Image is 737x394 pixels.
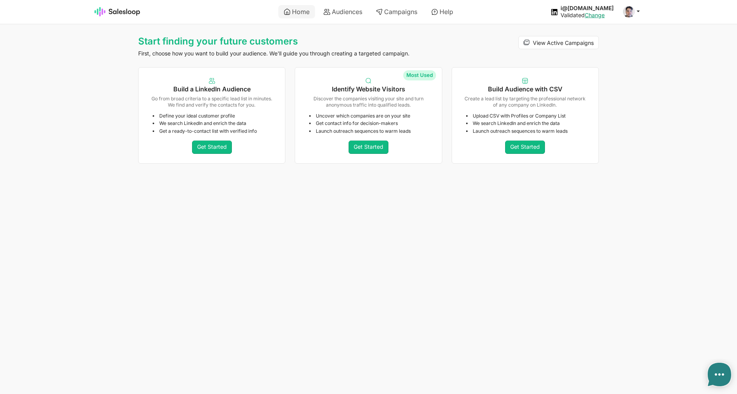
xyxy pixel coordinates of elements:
[306,96,431,108] p: Discover the companies visiting your site and turn anonymous traffic into qualified leads.
[466,113,587,119] li: Upload CSV with Profiles or Company List
[403,70,436,81] span: Most Used
[309,113,431,119] li: Uncover which companies are on your site
[561,5,614,12] div: i@[DOMAIN_NAME]
[153,113,274,119] li: Define your ideal customer profile
[370,5,423,18] a: Campaigns
[533,39,594,46] span: View Active Campaigns
[426,5,459,18] a: Help
[138,36,442,47] h1: Start finding your future customers
[463,86,587,93] h5: Build Audience with CSV
[153,120,274,127] li: We search LinkedIn and enrich the data
[309,120,431,127] li: Get contact info for decision-makers
[138,50,442,57] p: First, choose how you want to build your audience. We'll guide you through creating a targeted ca...
[192,141,232,154] a: Get Started
[94,7,141,16] img: Salesloop
[150,96,274,108] p: Go from broad criteria to a specific lead list in minutes. We find and verify the contacts for you.
[309,128,431,134] li: Launch outreach sequences to warm leads
[306,86,431,93] h5: Identify Website Visitors
[561,12,614,19] div: Validated
[318,5,368,18] a: Audiences
[349,141,388,154] a: Get Started
[278,5,315,18] a: Home
[585,12,605,18] a: Change
[463,96,587,108] p: Create a lead list by targeting the professional network of any company on LinkedIn.
[518,36,599,49] a: View Active Campaigns
[153,128,274,134] li: Get a ready-to-contact list with verified info
[150,86,274,93] h5: Build a LinkedIn Audience
[466,128,587,134] li: Launch outreach sequences to warm leads
[466,120,587,127] li: We search LinkedIn and enrich the data
[505,141,545,154] a: Get Started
